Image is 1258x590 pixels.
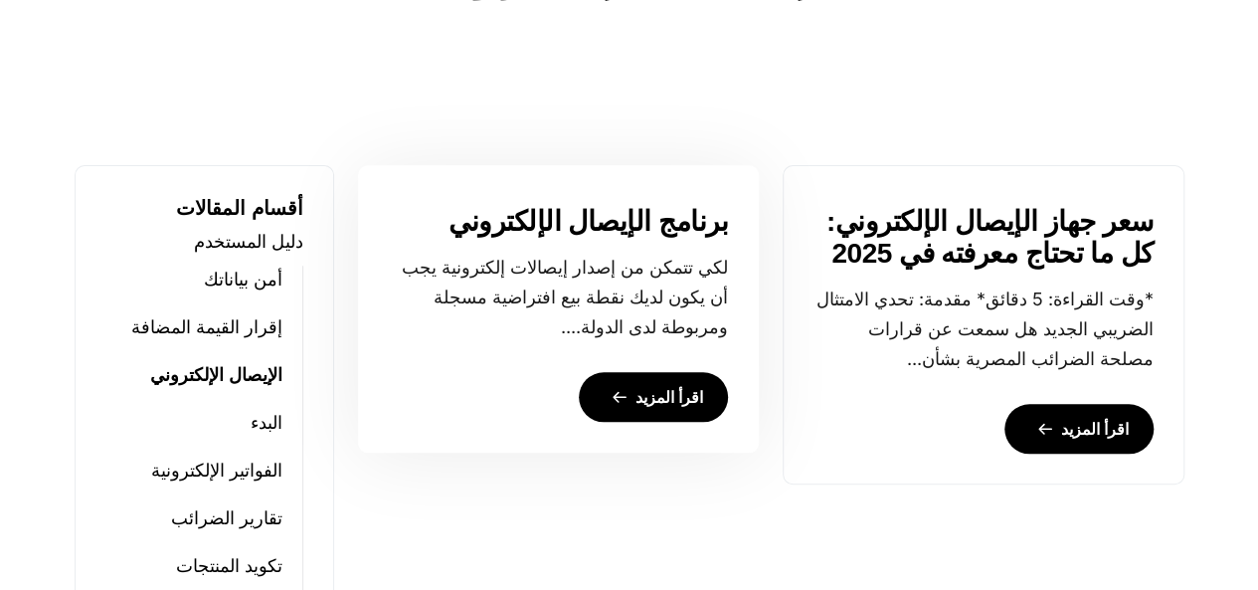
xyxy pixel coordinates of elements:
[813,285,1154,374] p: *وقت القراءة: 5 دقائق* مقدمة: تحدي الامتثال الضريبي الجديد هل سمعت عن قرارات مصلحة الضرائب المصري...
[131,313,282,341] a: إقرار القيمة المضافة
[813,206,1154,270] a: سعر جهاز الإيصال الإلكتروني: كل ما تحتاج معرفته في 2025
[251,409,282,437] a: البدء
[389,253,729,342] p: لكي تتمكن من إصدار إيصالات إلكترونية يجب أن يكون لديك نقطة بيع افتراضية مسجلة ومربوطة لدى الدولة....
[194,228,303,256] a: دليل المستخدم
[449,206,728,238] a: برنامج الإيصال الإلكتروني
[150,361,282,389] a: الإيصال الإلكتروني
[176,197,303,219] strong: أقسام المقالات
[204,266,282,294] a: أمن بياناتك
[171,504,282,532] a: تقارير الضرائب
[1004,404,1154,454] a: اقرأ المزيد
[176,552,282,580] a: تكويد المنتجات
[151,457,282,485] a: الفواتير الإلكترونية
[579,372,728,422] a: اقرأ المزيد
